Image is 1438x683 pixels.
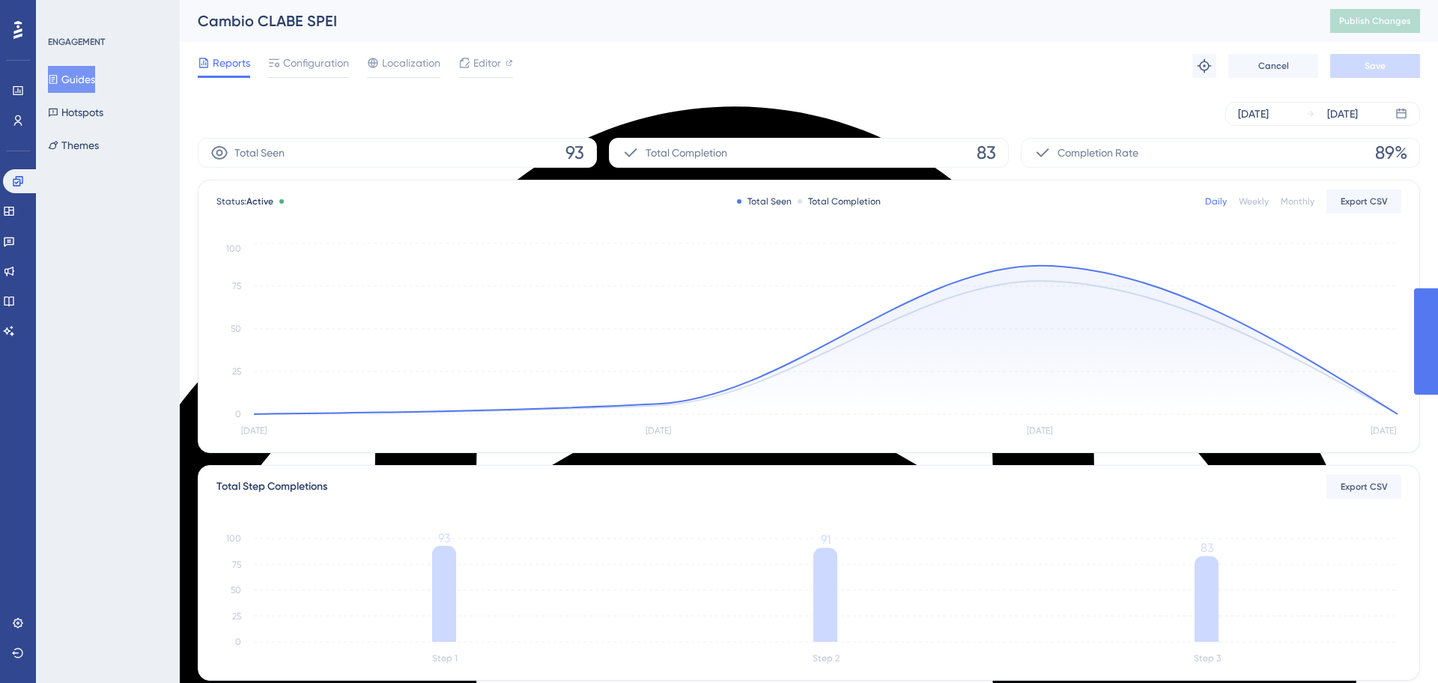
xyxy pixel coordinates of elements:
[234,144,285,162] span: Total Seen
[1375,141,1407,165] span: 89%
[977,141,996,165] span: 83
[1194,653,1221,664] tspan: Step 3
[1205,195,1227,207] div: Daily
[232,366,241,377] tspan: 25
[213,54,250,72] span: Reports
[232,559,241,570] tspan: 75
[226,243,241,254] tspan: 100
[1330,9,1420,33] button: Publish Changes
[1228,54,1318,78] button: Cancel
[473,54,501,72] span: Editor
[241,425,267,436] tspan: [DATE]
[1238,105,1269,123] div: [DATE]
[232,611,241,622] tspan: 25
[1326,189,1401,213] button: Export CSV
[1281,195,1314,207] div: Monthly
[235,409,241,419] tspan: 0
[432,653,458,664] tspan: Step 1
[1330,54,1420,78] button: Save
[813,653,840,664] tspan: Step 2
[1239,195,1269,207] div: Weekly
[1327,105,1358,123] div: [DATE]
[231,585,241,595] tspan: 50
[1341,481,1388,493] span: Export CSV
[232,281,241,291] tspan: 75
[646,425,671,436] tspan: [DATE]
[1326,475,1401,499] button: Export CSV
[1058,144,1138,162] span: Completion Rate
[798,195,881,207] div: Total Completion
[438,531,450,545] tspan: 93
[48,99,103,126] button: Hotspots
[1258,60,1289,72] span: Cancel
[821,532,831,547] tspan: 91
[1365,60,1386,72] span: Save
[1341,195,1388,207] span: Export CSV
[48,36,105,48] div: ENGAGEMENT
[1375,624,1420,669] iframe: UserGuiding AI Assistant Launcher
[1371,425,1396,436] tspan: [DATE]
[231,324,241,334] tspan: 50
[283,54,349,72] span: Configuration
[216,195,273,207] span: Status:
[646,144,727,162] span: Total Completion
[382,54,440,72] span: Localization
[48,66,95,93] button: Guides
[565,141,584,165] span: 93
[1339,15,1411,27] span: Publish Changes
[226,533,241,544] tspan: 100
[246,196,273,207] span: Active
[235,637,241,647] tspan: 0
[48,132,99,159] button: Themes
[198,10,1293,31] div: Cambio CLABE SPEI
[1201,541,1213,555] tspan: 83
[216,478,327,496] div: Total Step Completions
[737,195,792,207] div: Total Seen
[1027,425,1052,436] tspan: [DATE]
